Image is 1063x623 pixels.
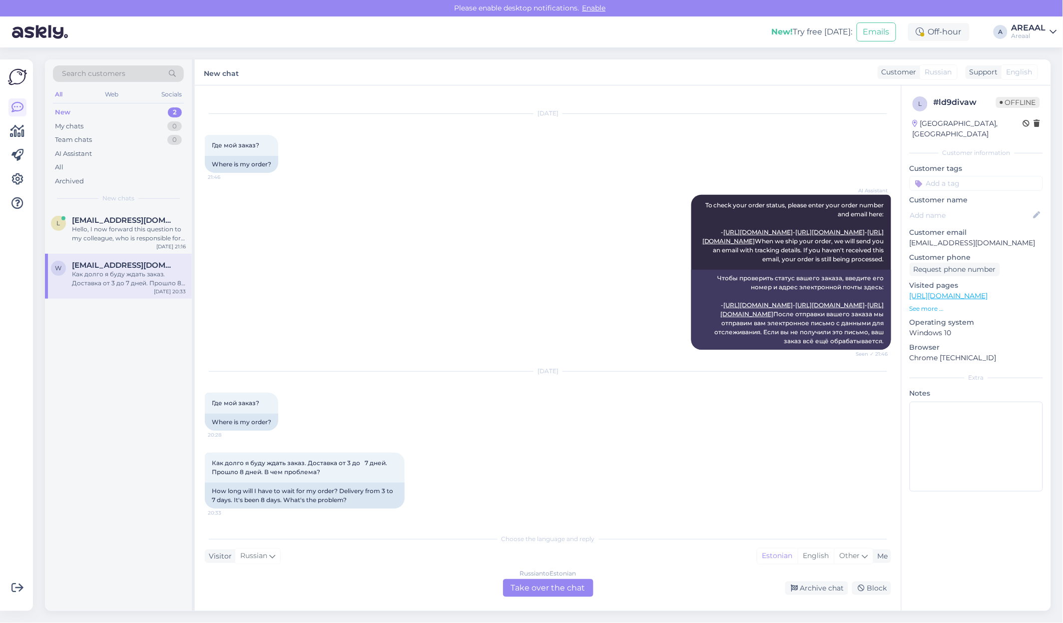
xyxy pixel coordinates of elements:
[205,483,405,509] div: How long will I have to wait for my order? Delivery from 3 to 7 days. It's been 8 days. What's th...
[796,228,865,236] a: [URL][DOMAIN_NAME]
[55,121,83,131] div: My chats
[910,304,1043,313] p: See more ...
[851,350,888,358] span: Seen ✓ 21:46
[702,201,886,263] span: To check your order status, please enter your order number and email here: - - - When we ship you...
[72,261,176,270] span: woodworks@mail.ee
[204,65,239,79] label: New chat
[910,263,1000,276] div: Request phone number
[8,67,27,86] img: Askly Logo
[910,227,1043,238] p: Customer email
[857,22,896,41] button: Emails
[691,270,891,350] div: Чтобы проверить статус вашего заказа, введите его номер и адрес электронной почты здесь: - - - По...
[913,118,1023,139] div: [GEOGRAPHIC_DATA], [GEOGRAPHIC_DATA]
[757,549,798,564] div: Estonian
[910,210,1032,221] input: Add name
[205,414,278,431] div: Where is my order?
[156,243,186,250] div: [DATE] 21:16
[910,280,1043,291] p: Visited pages
[167,135,182,145] div: 0
[103,88,121,101] div: Web
[798,549,834,564] div: English
[205,367,891,376] div: [DATE]
[724,301,793,309] a: [URL][DOMAIN_NAME]
[910,163,1043,174] p: Customer tags
[55,176,84,186] div: Archived
[772,26,853,38] div: Try free [DATE]:
[62,68,125,79] span: Search customers
[925,67,952,77] span: Russian
[208,173,245,181] span: 21:46
[908,23,970,41] div: Off-hour
[212,141,259,149] span: Где мой заказ?
[785,582,848,595] div: Archive chat
[910,238,1043,248] p: [EMAIL_ADDRESS][DOMAIN_NAME]
[910,148,1043,157] div: Customer information
[910,291,988,300] a: [URL][DOMAIN_NAME]
[55,107,70,117] div: New
[1012,24,1046,32] div: AREAAL
[205,535,891,544] div: Choose the language and reply
[168,107,182,117] div: 2
[796,301,865,309] a: [URL][DOMAIN_NAME]
[208,509,245,517] span: 20:33
[724,228,793,236] a: [URL][DOMAIN_NAME]
[212,399,259,407] span: Где мой заказ?
[1012,32,1046,40] div: Areaal
[72,216,176,225] span: liisi.seiler11@gmail.com
[205,109,891,118] div: [DATE]
[159,88,184,101] div: Socials
[208,431,245,439] span: 20:28
[520,569,576,578] div: Russian to Estonian
[55,264,62,272] span: w
[878,67,917,77] div: Customer
[919,100,922,107] span: l
[205,156,278,173] div: Where is my order?
[910,342,1043,353] p: Browser
[102,194,134,203] span: New chats
[1012,24,1057,40] a: AREAALAreaal
[205,551,232,562] div: Visitor
[910,195,1043,205] p: Customer name
[840,551,860,560] span: Other
[994,25,1008,39] div: A
[910,353,1043,363] p: Chrome [TECHNICAL_ID]
[874,551,888,562] div: Me
[55,162,63,172] div: All
[212,459,389,476] span: Как долго я буду ждать заказ. Доставка от 3 до 7 дней. Прошло 8 дней. В чем проблема?
[72,225,186,243] div: Hello, I now forward this question to my colleague, who is responsible for this. The reply will b...
[55,149,92,159] div: AI Assistant
[910,388,1043,399] p: Notes
[934,96,996,108] div: # ld9divaw
[579,3,609,12] span: Enable
[996,97,1040,108] span: Offline
[240,551,267,562] span: Russian
[154,288,186,295] div: [DATE] 20:33
[910,252,1043,263] p: Customer phone
[57,219,60,227] span: l
[1007,67,1033,77] span: English
[910,373,1043,382] div: Extra
[55,135,92,145] div: Team chats
[851,187,888,194] span: AI Assistant
[910,328,1043,338] p: Windows 10
[966,67,998,77] div: Support
[167,121,182,131] div: 0
[852,582,891,595] div: Block
[53,88,64,101] div: All
[910,176,1043,191] input: Add a tag
[910,317,1043,328] p: Operating system
[72,270,186,288] div: Как долго я буду ждать заказ. Доставка от 3 до 7 дней. Прошло 8 дней. В чем проблема?
[503,579,593,597] div: Take over the chat
[772,27,793,36] b: New!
